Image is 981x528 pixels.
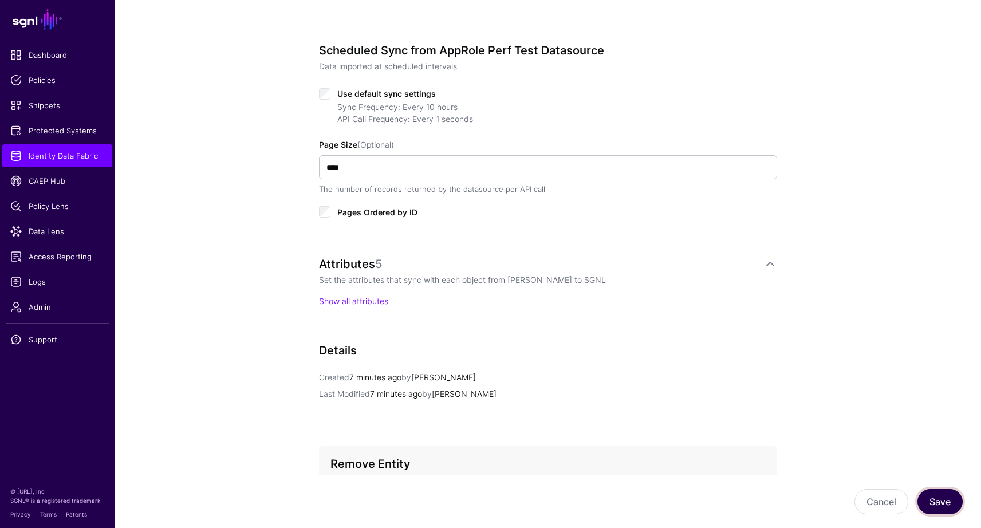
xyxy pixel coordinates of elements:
a: Dashboard [2,44,112,66]
h3: Remove Entity [330,457,766,471]
a: SGNL [7,7,108,32]
span: Dashboard [10,49,104,61]
a: Admin [2,295,112,318]
span: CAEP Hub [10,175,104,187]
span: Data Lens [10,226,104,237]
a: Protected Systems [2,119,112,142]
a: Policy Lens [2,195,112,218]
a: Access Reporting [2,245,112,268]
a: Privacy [10,511,31,518]
span: Support [10,334,104,345]
label: Page Size [319,139,394,151]
a: Policies [2,69,112,92]
a: Show all attributes [319,296,388,306]
span: Pages Ordered by ID [337,207,417,217]
span: Use default sync settings [337,89,436,98]
span: Snippets [10,100,104,111]
span: Logs [10,276,104,287]
p: Data imported at scheduled intervals [319,60,777,72]
app-identifier: [PERSON_NAME] [401,372,476,382]
a: Terms [40,511,57,518]
span: by [401,372,411,382]
span: Access Reporting [10,251,104,262]
span: 7 minutes ago [349,372,401,382]
h3: Details [319,344,777,357]
button: Save [917,489,963,514]
a: Identity Data Fabric [2,144,112,167]
span: by [422,389,432,399]
span: (Optional) [357,140,394,149]
p: Set the attributes that sync with each object from [PERSON_NAME] to SGNL [319,274,777,286]
a: Data Lens [2,220,112,243]
span: Policy Lens [10,200,104,212]
a: Patents [66,511,87,518]
span: Admin [10,301,104,313]
span: 5 [375,257,383,271]
p: SGNL® is a registered trademark [10,496,104,505]
div: Attributes [319,257,763,271]
span: Policies [10,74,104,86]
div: The number of records returned by the datasource per API call [319,184,777,195]
a: CAEP Hub [2,170,112,192]
a: Logs [2,270,112,293]
div: Sync Frequency: Every 10 hours API Call Frequency: Every 1 seconds [337,101,777,125]
span: Last Modified [319,389,370,399]
span: 7 minutes ago [370,389,422,399]
a: Snippets [2,94,112,117]
p: Remove JITARole and all its data from SGNL [330,474,766,486]
span: Created [319,372,349,382]
app-identifier: [PERSON_NAME] [422,389,497,399]
span: Protected Systems [10,125,104,136]
span: Identity Data Fabric [10,150,104,161]
p: © [URL], Inc [10,487,104,496]
button: Cancel [854,489,908,514]
h3: Scheduled Sync from AppRole Perf Test Datasource [319,44,777,57]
